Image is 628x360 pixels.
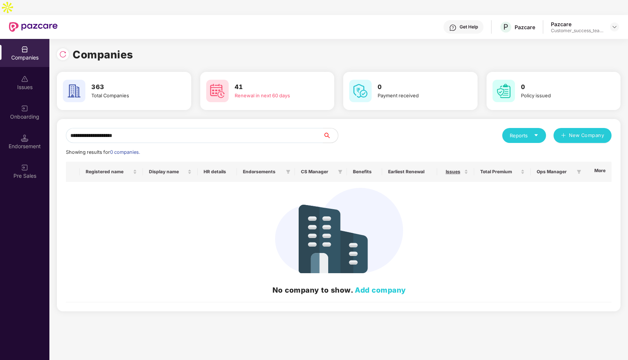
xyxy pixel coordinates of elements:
span: 0 companies. [110,149,140,155]
img: svg+xml;base64,PHN2ZyBpZD0iSGVscC0zMngzMiIgeG1sbnM9Imh0dHA6Ly93d3cudzMub3JnLzIwMDAvc3ZnIiB3aWR0aD... [449,24,457,31]
span: Endorsements [243,169,283,175]
div: Total Companies [91,92,171,100]
th: Earliest Renewal [382,162,438,182]
button: plusNew Company [554,128,612,143]
button: search [323,128,338,143]
span: filter [284,167,292,176]
th: Benefits [347,162,382,182]
img: svg+xml;base64,PHN2ZyBpZD0iUmVsb2FkLTMyeDMyIiB4bWxucz0iaHR0cDovL3d3dy53My5vcmcvMjAwMC9zdmciIHdpZH... [59,51,67,58]
th: HR details [198,162,237,182]
th: Registered name [80,162,143,182]
h1: Companies [73,46,133,63]
div: Renewal in next 60 days [235,92,314,100]
th: Display name [143,162,198,182]
img: svg+xml;base64,PHN2ZyB3aWR0aD0iMjAiIGhlaWdodD0iMjAiIHZpZXdCb3g9IjAgMCAyMCAyMCIgZmlsbD0ibm9uZSIgeG... [21,164,28,171]
img: svg+xml;base64,PHN2ZyB4bWxucz0iaHR0cDovL3d3dy53My5vcmcvMjAwMC9zdmciIHdpZHRoPSI2MCIgaGVpZ2h0PSI2MC... [493,80,515,102]
span: plus [561,133,566,139]
th: Issues [437,162,474,182]
img: svg+xml;base64,PHN2ZyB4bWxucz0iaHR0cDovL3d3dy53My5vcmcvMjAwMC9zdmciIHdpZHRoPSI2MCIgaGVpZ2h0PSI2MC... [206,80,229,102]
div: Pazcare [515,24,535,31]
span: P [503,22,508,31]
h2: No company to show. [72,284,606,296]
img: svg+xml;base64,PHN2ZyB3aWR0aD0iMTQuNSIgaGVpZ2h0PSIxNC41IiB2aWV3Qm94PSIwIDAgMTYgMTYiIGZpbGw9Im5vbm... [21,134,28,142]
span: Total Premium [480,169,519,175]
span: filter [577,170,581,174]
span: filter [286,170,290,174]
th: Total Premium [474,162,531,182]
div: Get Help [460,24,478,30]
img: svg+xml;base64,PHN2ZyB4bWxucz0iaHR0cDovL3d3dy53My5vcmcvMjAwMC9zdmciIHdpZHRoPSI2MCIgaGVpZ2h0PSI2MC... [349,80,372,102]
img: svg+xml;base64,PHN2ZyB3aWR0aD0iMjAiIGhlaWdodD0iMjAiIHZpZXdCb3g9IjAgMCAyMCAyMCIgZmlsbD0ibm9uZSIgeG... [21,105,28,112]
span: CS Manager [301,169,335,175]
h3: 0 [378,82,457,92]
img: svg+xml;base64,PHN2ZyBpZD0iRHJvcGRvd24tMzJ4MzIiIHhtbG5zPSJodHRwOi8vd3d3LnczLm9yZy8yMDAwL3N2ZyIgd2... [612,24,618,30]
span: New Company [569,132,604,139]
span: filter [336,167,344,176]
span: Issues [443,169,463,175]
img: svg+xml;base64,PHN2ZyB4bWxucz0iaHR0cDovL3d3dy53My5vcmcvMjAwMC9zdmciIHdpZHRoPSI2MCIgaGVpZ2h0PSI2MC... [63,80,85,102]
span: Display name [149,169,186,175]
span: Registered name [86,169,132,175]
div: Reports [510,132,539,139]
img: svg+xml;base64,PHN2ZyBpZD0iSXNzdWVzX2Rpc2FibGVkIiB4bWxucz0iaHR0cDovL3d3dy53My5vcmcvMjAwMC9zdmciIH... [21,75,28,83]
th: More [585,162,612,182]
div: Policy issued [521,92,600,100]
img: svg+xml;base64,PHN2ZyB4bWxucz0iaHR0cDovL3d3dy53My5vcmcvMjAwMC9zdmciIHdpZHRoPSIzNDIiIGhlaWdodD0iMj... [275,188,403,273]
a: Add company [355,286,406,295]
h3: 0 [521,82,600,92]
img: New Pazcare Logo [9,22,58,32]
span: Showing results for [66,149,140,155]
div: Payment received [378,92,457,100]
span: caret-down [534,133,539,138]
img: svg+xml;base64,PHN2ZyBpZD0iQ29tcGFuaWVzIiB4bWxucz0iaHR0cDovL3d3dy53My5vcmcvMjAwMC9zdmciIHdpZHRoPS... [21,46,28,53]
span: search [323,132,338,138]
h3: 41 [235,82,314,92]
span: filter [338,170,342,174]
h3: 363 [91,82,171,92]
span: filter [575,167,583,176]
div: Pazcare [551,21,603,28]
span: Ops Manager [537,169,574,175]
div: Customer_success_team_lead [551,28,603,34]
